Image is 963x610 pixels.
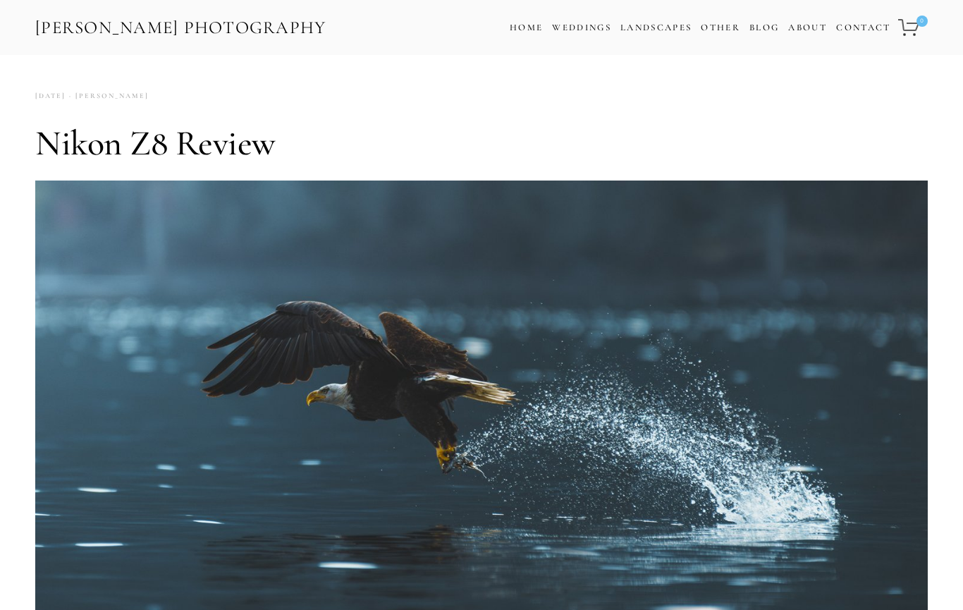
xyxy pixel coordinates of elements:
[35,87,66,106] time: [DATE]
[66,87,149,106] a: [PERSON_NAME]
[34,12,328,44] a: [PERSON_NAME] Photography
[552,22,611,33] a: Weddings
[701,22,740,33] a: Other
[35,122,928,164] h1: Nikon Z8 Review
[788,18,827,38] a: About
[749,18,779,38] a: Blog
[916,16,928,27] span: 0
[510,18,543,38] a: Home
[620,22,692,33] a: Landscapes
[836,18,890,38] a: Contact
[896,11,929,44] a: 0 items in cart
